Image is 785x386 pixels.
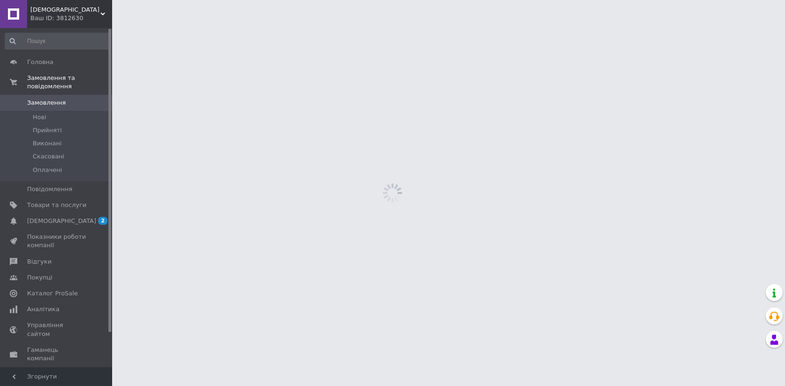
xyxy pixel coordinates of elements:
span: Показники роботи компанії [27,233,86,250]
span: Каталог ProSale [27,289,78,298]
span: Гаманець компанії [27,346,86,363]
span: Аналітика [27,305,59,314]
span: Головна [27,58,53,66]
span: Замовлення [27,99,66,107]
span: Повідомлення [27,185,72,193]
span: Управління сайтом [27,321,86,338]
span: Замовлення та повідомлення [27,74,112,91]
span: Прийняті [33,126,62,135]
span: [DEMOGRAPHIC_DATA] [27,217,96,225]
input: Пошук [5,33,110,50]
span: Gudok [30,6,100,14]
span: 2 [98,217,107,225]
span: Нові [33,113,46,122]
span: Скасовані [33,152,64,161]
div: Ваш ID: 3812630 [30,14,112,22]
span: Покупці [27,273,52,282]
span: Оплачені [33,166,62,174]
span: Товари та послуги [27,201,86,209]
span: Виконані [33,139,62,148]
span: Відгуки [27,257,51,266]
